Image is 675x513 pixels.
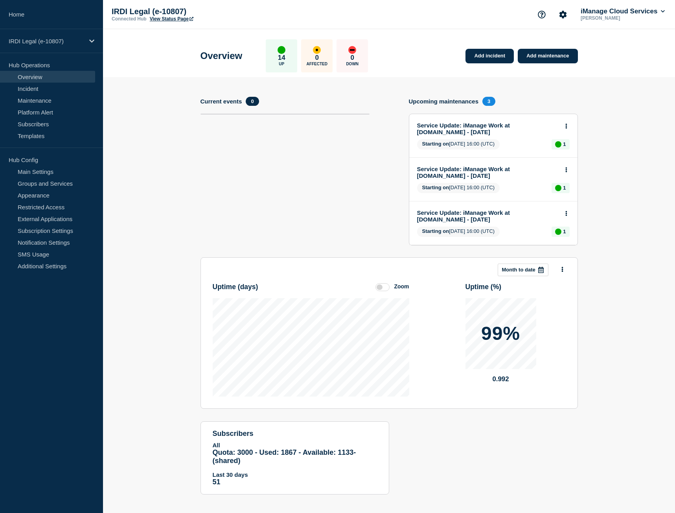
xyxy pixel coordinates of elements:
[150,16,193,22] a: View Status Page
[563,141,566,147] p: 1
[417,227,500,237] span: [DATE] 16:00 (UTC)
[348,46,356,54] div: down
[417,122,559,135] a: Service Update: iManage Work at [DOMAIN_NAME] - [DATE]
[502,267,535,273] p: Month to date
[482,97,495,106] span: 3
[409,98,479,105] h4: Upcoming maintenances
[417,183,500,193] span: [DATE] 16:00 (UTC)
[422,228,449,234] span: Starting on
[422,141,449,147] span: Starting on
[481,324,520,343] p: 99%
[213,430,377,438] h4: subscribers
[579,15,661,21] p: [PERSON_NAME]
[498,264,548,276] button: Month to date
[563,185,566,191] p: 1
[555,229,561,235] div: up
[417,209,559,223] a: Service Update: iManage Work at [DOMAIN_NAME] - [DATE]
[465,49,514,63] a: Add incident
[315,54,319,62] p: 0
[246,97,259,106] span: 0
[422,185,449,190] span: Starting on
[465,283,502,291] h3: Uptime ( % )
[394,283,409,290] div: Zoom
[533,6,550,23] button: Support
[555,141,561,148] div: up
[112,7,269,16] p: IRDI Legal (e-10807)
[278,46,285,54] div: up
[417,139,500,149] span: [DATE] 16:00 (UTC)
[279,62,284,66] p: Up
[213,478,377,486] p: 51
[313,46,321,54] div: affected
[9,38,84,44] p: IRDI Legal (e-10807)
[555,6,571,23] button: Account settings
[213,471,377,478] p: Last 30 days
[465,375,536,383] p: 0.992
[278,54,285,62] p: 14
[518,49,578,63] a: Add maintenance
[213,283,258,291] h3: Uptime ( days )
[555,185,561,191] div: up
[351,54,354,62] p: 0
[213,442,377,448] p: All
[563,229,566,234] p: 1
[307,62,327,66] p: Affected
[200,98,242,105] h4: Current events
[213,448,356,465] span: Quota: 3000 - Used: 1867 - Available: 1133 - (shared)
[579,7,666,15] button: iManage Cloud Services
[112,16,147,22] p: Connected Hub
[200,50,243,61] h1: Overview
[417,166,559,179] a: Service Update: iManage Work at [DOMAIN_NAME] - [DATE]
[346,62,359,66] p: Down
